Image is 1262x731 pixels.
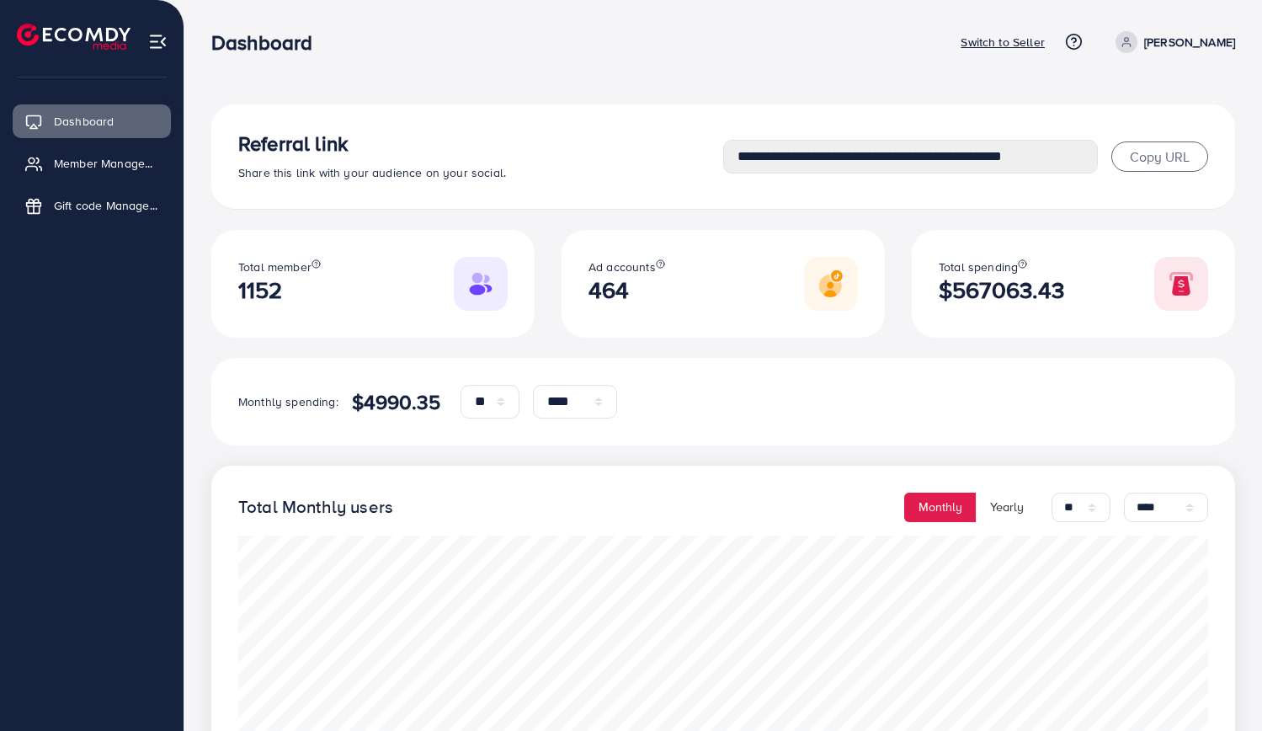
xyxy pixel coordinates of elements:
h4: Total Monthly users [238,497,393,518]
p: [PERSON_NAME] [1144,32,1235,52]
img: Responsive image [804,257,858,311]
h2: $567063.43 [939,276,1065,304]
a: Dashboard [13,104,171,138]
p: Monthly spending: [238,392,338,412]
img: logo [17,24,130,50]
button: Monthly [904,493,977,522]
img: Responsive image [1154,257,1208,311]
button: Yearly [976,493,1038,522]
span: Member Management [54,155,158,172]
span: Copy URL [1130,147,1190,166]
span: Dashboard [54,113,114,130]
h3: Referral link [238,131,723,156]
img: Responsive image [454,257,508,311]
a: Member Management [13,147,171,180]
img: menu [148,32,168,51]
span: Share this link with your audience on your social. [238,164,506,181]
h4: $4990.35 [352,390,440,414]
iframe: Chat [1190,655,1249,718]
h3: Dashboard [211,30,326,55]
a: Gift code Management [13,189,171,222]
span: Ad accounts [588,259,656,275]
a: [PERSON_NAME] [1109,31,1235,53]
span: Gift code Management [54,197,158,214]
p: Switch to Seller [961,32,1045,52]
button: Copy URL [1111,141,1208,172]
span: Total member [238,259,312,275]
h2: 464 [588,276,665,304]
h2: 1152 [238,276,321,304]
span: Total spending [939,259,1018,275]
